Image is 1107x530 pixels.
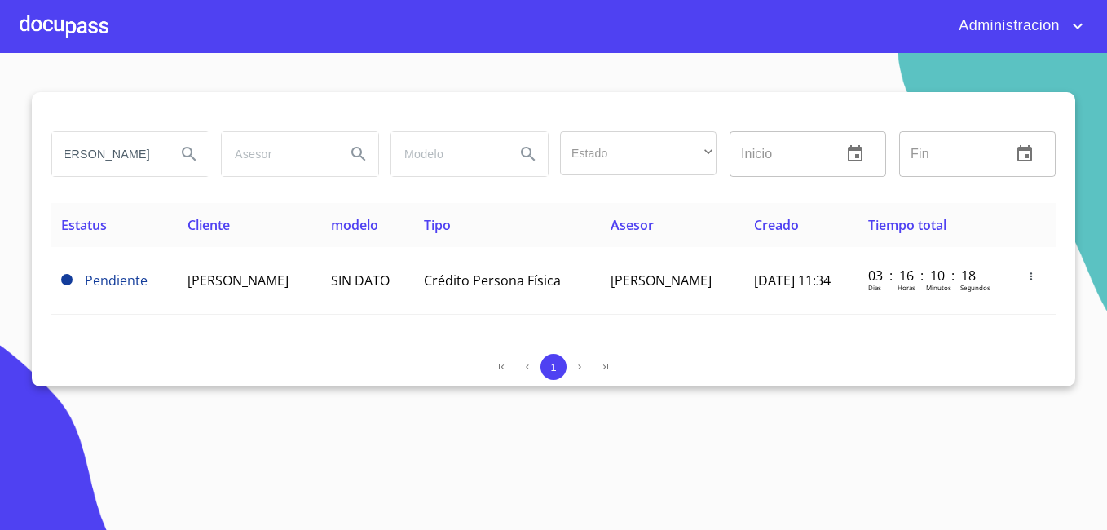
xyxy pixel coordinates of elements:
[222,132,333,176] input: search
[868,267,978,285] p: 03 : 16 : 10 : 18
[61,216,107,234] span: Estatus
[187,272,289,289] span: [PERSON_NAME]
[611,272,712,289] span: [PERSON_NAME]
[926,283,951,292] p: Minutos
[85,272,148,289] span: Pendiente
[898,283,915,292] p: Horas
[754,216,799,234] span: Creado
[339,135,378,174] button: Search
[331,272,390,289] span: SIN DATO
[509,135,548,174] button: Search
[61,274,73,285] span: Pendiente
[560,131,717,175] div: ​
[960,283,990,292] p: Segundos
[754,272,831,289] span: [DATE] 11:34
[391,132,502,176] input: search
[540,354,567,380] button: 1
[946,13,1087,39] button: account of current user
[424,216,451,234] span: Tipo
[611,216,654,234] span: Asesor
[52,132,163,176] input: search
[868,283,881,292] p: Dias
[187,216,230,234] span: Cliente
[424,272,561,289] span: Crédito Persona Física
[170,135,209,174] button: Search
[868,216,946,234] span: Tiempo total
[946,13,1068,39] span: Administracion
[550,361,556,373] span: 1
[331,216,378,234] span: modelo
